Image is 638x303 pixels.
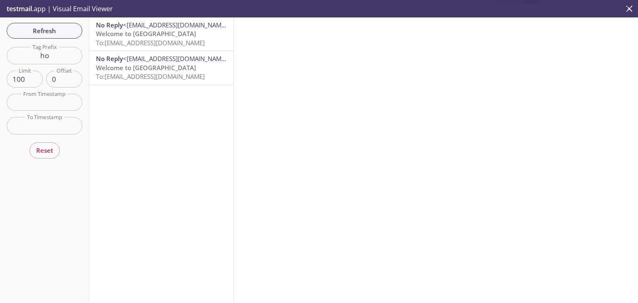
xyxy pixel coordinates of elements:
span: To: [EMAIL_ADDRESS][DOMAIN_NAME] [96,39,205,47]
span: Welcome to [GEOGRAPHIC_DATA] [96,29,196,38]
span: <[EMAIL_ADDRESS][DOMAIN_NAME]> [123,21,231,29]
span: <[EMAIL_ADDRESS][DOMAIN_NAME]> [123,54,231,63]
span: Refresh [13,25,76,36]
span: No Reply [96,54,123,63]
div: No Reply<[EMAIL_ADDRESS][DOMAIN_NAME]>Welcome to [GEOGRAPHIC_DATA]To:[EMAIL_ADDRESS][DOMAIN_NAME] [89,17,233,51]
button: Refresh [7,23,82,39]
span: No Reply [96,21,123,29]
nav: emails [89,17,233,85]
span: To: [EMAIL_ADDRESS][DOMAIN_NAME] [96,72,205,81]
span: Reset [36,145,53,156]
div: No Reply<[EMAIL_ADDRESS][DOMAIN_NAME]>Welcome to [GEOGRAPHIC_DATA]To:[EMAIL_ADDRESS][DOMAIN_NAME] [89,51,233,84]
button: Reset [29,142,60,158]
span: Welcome to [GEOGRAPHIC_DATA] [96,64,196,72]
span: testmail [7,4,32,13]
